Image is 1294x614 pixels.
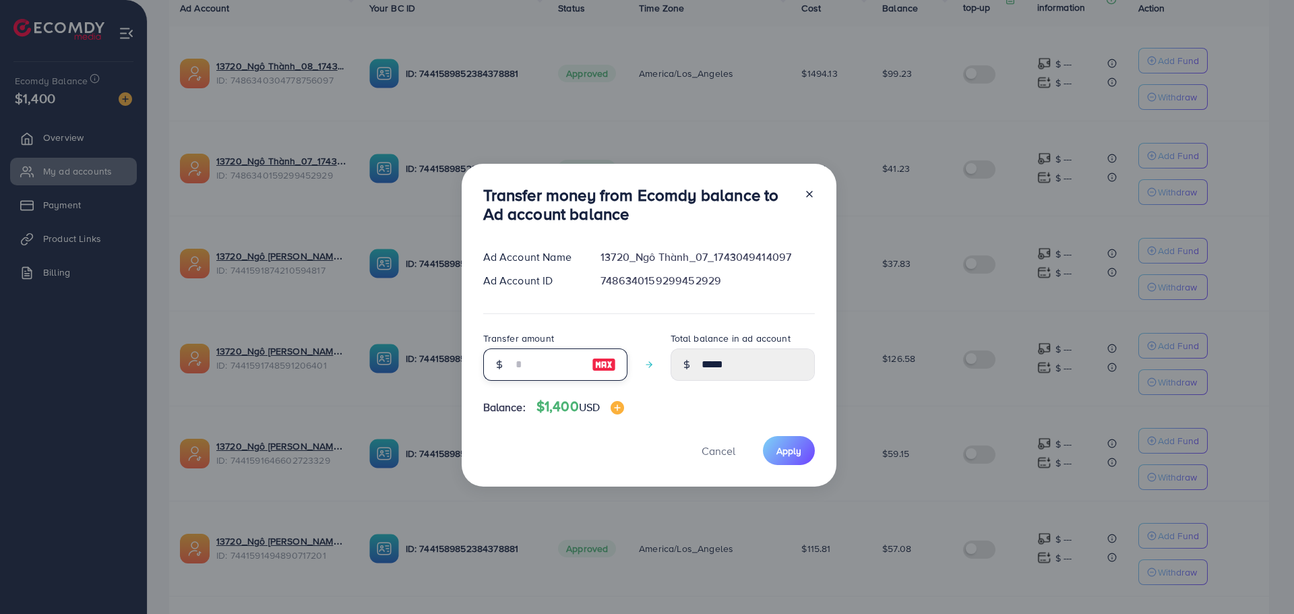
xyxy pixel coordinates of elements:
img: image [611,401,624,415]
iframe: Chat [1237,553,1284,604]
span: Apply [776,444,801,458]
div: Ad Account ID [472,273,590,288]
h3: Transfer money from Ecomdy balance to Ad account balance [483,185,793,224]
span: Cancel [702,443,735,458]
button: Apply [763,436,815,465]
div: 7486340159299452929 [590,273,825,288]
div: 13720_Ngô Thành_07_1743049414097 [590,249,825,265]
span: Balance: [483,400,526,415]
label: Total balance in ad account [671,332,791,345]
span: USD [579,400,600,415]
label: Transfer amount [483,332,554,345]
img: image [592,357,616,373]
div: Ad Account Name [472,249,590,265]
h4: $1,400 [536,398,624,415]
button: Cancel [685,436,752,465]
